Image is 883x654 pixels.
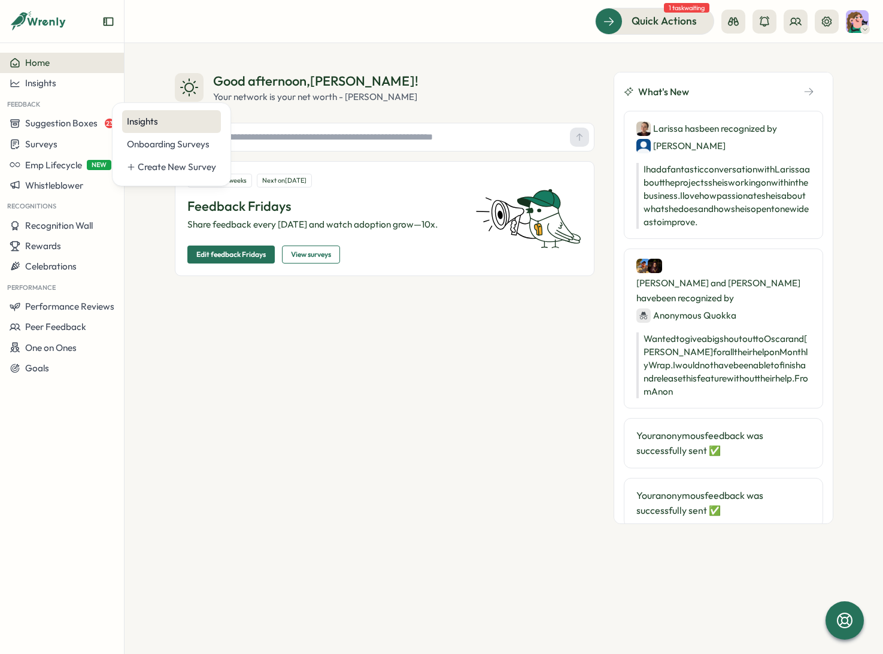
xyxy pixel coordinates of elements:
a: Create New Survey [122,156,221,178]
span: Insights [25,77,56,89]
span: Peer Feedback [25,321,86,332]
div: [PERSON_NAME] [636,138,726,153]
p: Your anonymous feedback was successfully sent ✅ [636,488,811,518]
span: Goals [25,362,49,374]
button: Expand sidebar [102,16,114,28]
span: Whistleblower [25,180,83,191]
span: Celebrations [25,261,77,272]
a: Insights [122,110,221,133]
div: Your network is your net worth - [PERSON_NAME] [213,90,418,104]
a: Onboarding Surveys [122,133,221,156]
button: Quick Actions [595,8,714,34]
span: Suggestion Boxes [25,117,98,129]
img: Oscar Wales [636,259,651,273]
span: Rewards [25,240,61,252]
div: [PERSON_NAME] and [PERSON_NAME] have been recognized by [636,259,811,323]
img: Larissa Eddy [636,122,651,136]
p: Feedback Fridays [187,197,462,216]
span: 23 [105,119,114,128]
span: Home [25,57,50,68]
div: Anonymous Quokka [636,308,736,323]
span: One on Ones [25,342,77,353]
span: NEW [87,160,111,170]
span: View surveys [291,246,331,263]
span: Edit feedback Fridays [196,246,266,263]
span: Recognition Wall [25,220,93,231]
p: Wanted to give a big shout out to Oscar and [PERSON_NAME] for all their help on Monthly Wrap. I w... [636,332,811,398]
img: Anisha Begum [636,139,651,153]
div: Larissa has been recognized by [636,121,811,153]
span: What's New [638,84,689,99]
p: I had a fantastic conversation with Larissa about the projects she is working on within the busin... [636,163,811,229]
span: Surveys [25,138,57,150]
div: Create New Survey [138,161,216,174]
div: Onboarding Surveys [127,138,216,151]
div: Next on [DATE] [257,174,312,187]
span: Quick Actions [632,13,697,29]
div: Good afternoon , [PERSON_NAME] ! [213,72,418,90]
p: Share feedback every [DATE] and watch adoption grow—10x. [187,218,462,231]
p: Your anonymous feedback was successfully sent ✅ [636,428,811,458]
span: Performance Reviews [25,301,114,312]
img: Annie Wilson [846,10,869,33]
span: 1 task waiting [664,3,709,13]
span: Emp Lifecycle [25,159,82,171]
img: Thomas [648,259,662,273]
button: Edit feedback Fridays [187,246,275,264]
button: View surveys [282,246,340,264]
div: Insights [127,115,216,128]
